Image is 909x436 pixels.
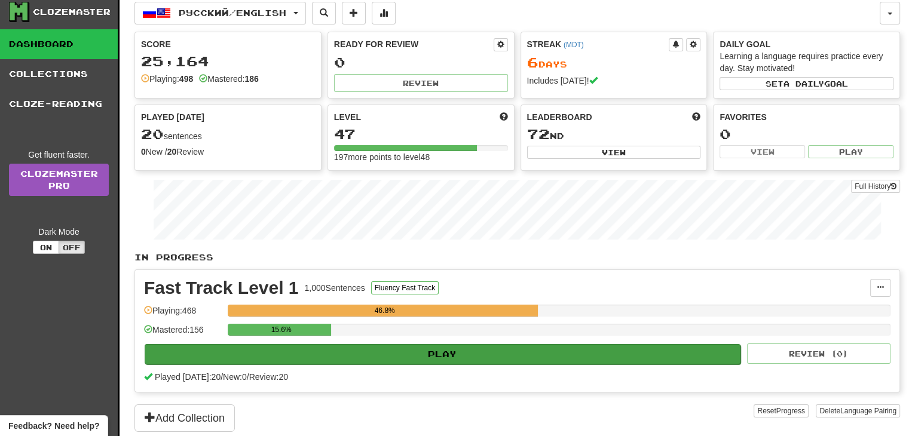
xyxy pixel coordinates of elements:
strong: 20 [167,147,177,156]
div: New / Review [141,146,315,158]
div: Favorites [720,111,893,123]
div: 1,000 Sentences [305,282,365,294]
button: Play [808,145,893,158]
span: Played [DATE] [141,111,204,123]
div: Streak [527,38,669,50]
button: Add Collection [134,404,235,432]
button: Full History [851,180,900,193]
div: Day s [527,55,701,70]
div: Includes [DATE]! [527,75,701,87]
button: ResetProgress [754,404,808,417]
div: 47 [334,127,508,142]
span: Русский / English [179,8,286,18]
span: Review: 20 [249,372,288,382]
div: 15.6% [231,324,331,336]
div: Clozemaster [33,6,111,18]
div: Fast Track Level 1 [144,279,299,297]
span: Level [334,111,361,123]
span: 6 [527,54,538,70]
span: Language Pairing [840,407,896,415]
div: Playing: 468 [144,305,222,324]
span: 20 [141,125,164,142]
div: Daily Goal [720,38,893,50]
div: Playing: [141,73,193,85]
span: Played [DATE]: 20 [155,372,221,382]
button: View [527,146,701,159]
button: On [33,241,59,254]
span: This week in points, UTC [692,111,700,123]
div: Dark Mode [9,226,109,238]
button: More stats [372,2,396,24]
div: Learning a language requires practice every day. Stay motivated! [720,50,893,74]
div: sentences [141,127,315,142]
button: Search sentences [312,2,336,24]
div: 0 [720,127,893,142]
span: Score more points to level up [500,111,508,123]
span: Open feedback widget [8,420,99,432]
button: Off [59,241,85,254]
span: 72 [527,125,550,142]
strong: 186 [244,74,258,84]
button: Русский/English [134,2,306,24]
strong: 0 [141,147,146,156]
div: Ready for Review [334,38,494,50]
div: Mastered: [199,73,259,85]
button: Review (0) [747,343,890,364]
div: nd [527,127,701,142]
button: Review [334,74,508,92]
div: Mastered: 156 [144,324,222,343]
div: 197 more points to level 48 [334,151,508,163]
div: Score [141,38,315,50]
div: 25,164 [141,54,315,69]
button: Fluency Fast Track [371,281,439,294]
span: New: 0 [223,372,247,382]
div: 46.8% [231,305,538,317]
button: DeleteLanguage Pairing [816,404,900,417]
a: ClozemasterPro [9,164,109,196]
div: Get fluent faster. [9,149,109,161]
button: View [720,145,805,158]
span: a daily [783,79,824,88]
button: Play [145,344,740,364]
span: / [221,372,223,382]
span: Progress [776,407,805,415]
span: / [247,372,249,382]
p: In Progress [134,251,900,263]
button: Add sentence to collection [342,2,366,24]
strong: 498 [179,74,193,84]
span: Leaderboard [527,111,592,123]
a: (MDT) [564,41,584,49]
div: 0 [334,55,508,70]
button: Seta dailygoal [720,77,893,90]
